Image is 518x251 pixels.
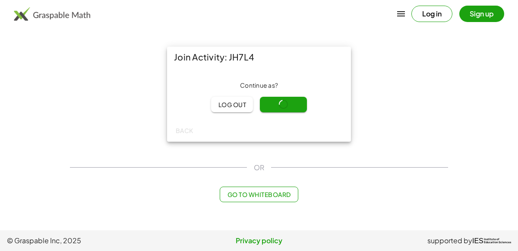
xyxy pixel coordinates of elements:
div: Join Activity: JH7L4 [167,47,351,67]
span: OR [254,162,264,173]
span: supported by [427,235,472,246]
button: Sign up [459,6,504,22]
button: Log in [411,6,452,22]
span: © Graspable Inc, 2025 [7,235,175,246]
button: Log out [211,97,253,112]
a: Privacy policy [175,235,343,246]
button: Go to Whiteboard [220,187,298,202]
span: Go to Whiteboard [227,191,291,198]
a: IESInstitute ofEducation Sciences [472,235,511,246]
span: IES [472,237,483,245]
span: Log out [218,101,246,108]
span: Institute of Education Sciences [484,238,511,244]
div: Continue as ? [174,81,344,90]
